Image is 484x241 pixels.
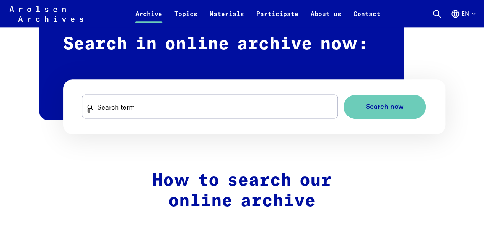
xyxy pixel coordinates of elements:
[305,9,347,27] a: About us
[39,19,404,120] h2: Search in online archive now:
[129,5,386,23] nav: Primary
[344,95,426,119] button: Search now
[168,9,204,27] a: Topics
[451,9,475,27] button: English, language selection
[129,9,168,27] a: Archive
[347,9,386,27] a: Contact
[80,171,404,212] h2: How to search our online archive
[204,9,250,27] a: Materials
[366,103,404,111] span: Search now
[250,9,305,27] a: Participate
